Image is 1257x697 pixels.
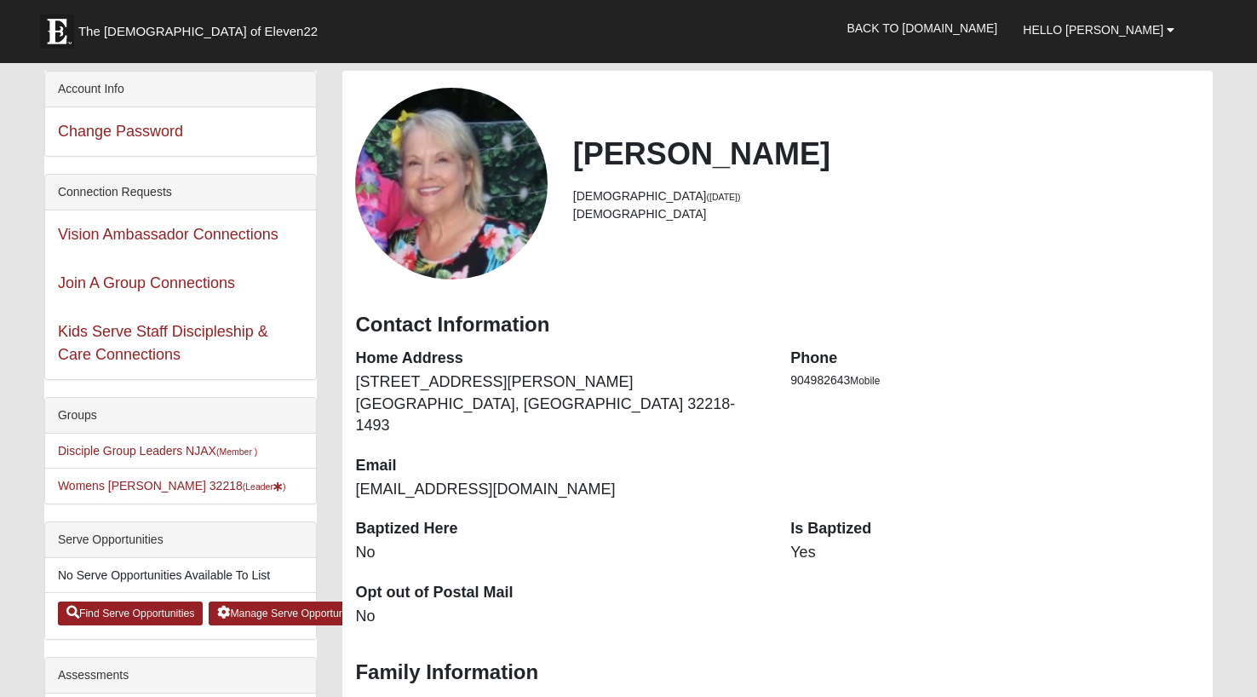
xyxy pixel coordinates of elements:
[32,6,372,49] a: The [DEMOGRAPHIC_DATA] of Eleven22
[573,205,1200,223] li: [DEMOGRAPHIC_DATA]
[58,123,183,140] a: Change Password
[58,602,204,625] a: Find Serve Opportunities
[355,313,1200,337] h3: Contact Information
[40,14,74,49] img: Eleven22 logo
[1010,9,1187,51] a: Hello [PERSON_NAME]
[573,187,1200,205] li: [DEMOGRAPHIC_DATA]
[58,444,257,458] a: Disciple Group Leaders NJAX(Member )
[355,88,547,279] a: View Fullsize Photo
[45,175,317,210] div: Connection Requests
[45,522,317,558] div: Serve Opportunities
[355,479,765,501] dd: [EMAIL_ADDRESS][DOMAIN_NAME]
[790,518,1200,540] dt: Is Baptized
[45,558,317,593] li: No Serve Opportunities Available To List
[216,446,257,457] small: (Member )
[355,348,765,370] dt: Home Address
[573,135,1200,172] h2: [PERSON_NAME]
[209,602,371,625] a: Manage Serve Opportunities
[790,348,1200,370] dt: Phone
[78,23,318,40] span: The [DEMOGRAPHIC_DATA] of Eleven22
[355,372,765,437] dd: [STREET_ADDRESS][PERSON_NAME] [GEOGRAPHIC_DATA], [GEOGRAPHIC_DATA] 32218-1493
[45,398,317,434] div: Groups
[45,72,317,107] div: Account Info
[1023,23,1163,37] span: Hello [PERSON_NAME]
[790,372,1200,389] li: 904982643
[45,658,317,694] div: Assessments
[58,323,268,363] a: Kids Serve Staff Discipleship & Care Connections
[58,274,235,291] a: Join A Group Connections
[706,192,740,202] small: ([DATE])
[355,518,765,540] dt: Baptized Here
[355,455,765,477] dt: Email
[355,660,1200,685] h3: Family Information
[355,542,765,564] dd: No
[355,606,765,628] dd: No
[834,7,1010,49] a: Back to [DOMAIN_NAME]
[850,375,880,387] span: Mobile
[355,582,765,604] dt: Opt out of Postal Mail
[58,226,278,243] a: Vision Ambassador Connections
[790,542,1200,564] dd: Yes
[243,481,286,492] small: (Leader )
[58,479,286,493] a: Womens [PERSON_NAME] 32218(Leader)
